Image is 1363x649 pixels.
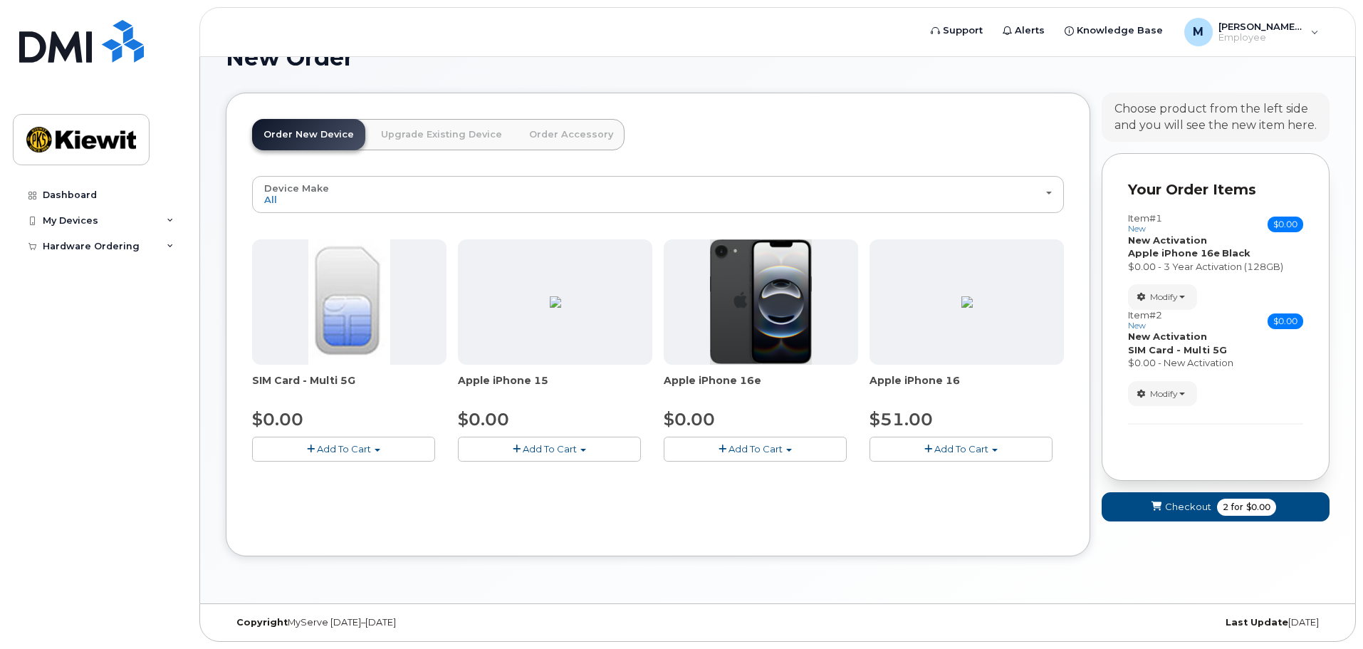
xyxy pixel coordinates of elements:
[252,119,365,150] a: Order New Device
[1128,321,1146,331] small: new
[1149,212,1162,224] span: #1
[1222,247,1250,259] strong: Black
[1218,32,1304,43] span: Employee
[710,239,812,365] img: iPhone_16e_pic.PNG
[523,443,577,455] span: Add To Cart
[1102,492,1330,521] button: Checkout 2 for $0.00
[1149,309,1162,321] span: #2
[1055,16,1173,45] a: Knowledge Base
[961,617,1330,628] div: [DATE]
[1114,101,1317,134] div: Choose product from the left side and you will see the new item here.
[264,182,329,194] span: Device Make
[1226,617,1288,628] strong: Last Update
[308,239,390,365] img: 00D627D4-43E9-49B7-A367-2C99342E128C.jpg
[1128,260,1303,274] div: $0.00 - 3 Year Activation (128GB)
[934,443,988,455] span: Add To Cart
[869,437,1053,462] button: Add To Cart
[1218,21,1304,32] span: [PERSON_NAME].Park
[1301,587,1352,638] iframe: Messenger Launcher
[252,437,435,462] button: Add To Cart
[1128,356,1303,370] div: $0.00 - New Activation
[1077,24,1163,38] span: Knowledge Base
[1150,291,1178,303] span: Modify
[1228,501,1246,514] span: for
[1128,247,1220,259] strong: Apple iPhone 16e
[1128,284,1197,309] button: Modify
[1174,18,1329,46] div: Matthew.Park
[458,409,509,430] span: $0.00
[264,194,277,205] span: All
[458,373,652,402] div: Apple iPhone 15
[550,296,561,308] img: 96FE4D95-2934-46F2-B57A-6FE1B9896579.png
[1128,213,1162,234] h3: Item
[943,24,983,38] span: Support
[458,437,641,462] button: Add To Cart
[1128,224,1146,234] small: new
[869,373,1064,402] div: Apple iPhone 16
[1268,313,1303,329] span: $0.00
[1150,388,1178,400] span: Modify
[252,373,446,402] div: SIM Card - Multi 5G
[664,409,715,430] span: $0.00
[1128,331,1207,342] strong: New Activation
[226,617,594,628] div: MyServe [DATE]–[DATE]
[226,45,1330,70] h1: New Order
[518,119,625,150] a: Order Accessory
[1128,381,1197,406] button: Modify
[1193,24,1203,41] span: M
[1128,180,1303,200] p: Your Order Items
[1015,24,1045,38] span: Alerts
[1268,217,1303,232] span: $0.00
[1246,501,1270,514] span: $0.00
[664,373,858,402] div: Apple iPhone 16e
[1165,500,1211,514] span: Checkout
[317,443,371,455] span: Add To Cart
[370,119,513,150] a: Upgrade Existing Device
[1223,501,1228,514] span: 2
[1128,310,1162,331] h3: Item
[1128,234,1207,246] strong: New Activation
[961,296,973,308] img: 1AD8B381-DE28-42E7-8D9B-FF8D21CC6502.png
[869,409,933,430] span: $51.00
[1128,344,1227,355] strong: SIM Card - Multi 5G
[993,16,1055,45] a: Alerts
[664,437,847,462] button: Add To Cart
[921,16,993,45] a: Support
[252,176,1064,213] button: Device Make All
[252,409,303,430] span: $0.00
[728,443,783,455] span: Add To Cart
[236,617,288,628] strong: Copyright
